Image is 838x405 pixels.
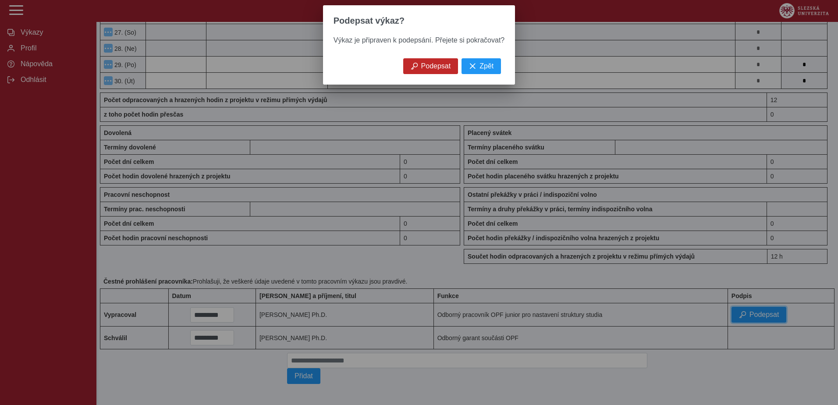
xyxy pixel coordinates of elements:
span: Podepsat výkaz? [334,16,405,26]
span: Výkaz je připraven k podepsání. Přejete si pokračovat? [334,36,504,44]
span: Podepsat [421,62,451,70]
span: Zpět [479,62,494,70]
button: Podepsat [403,58,458,74]
button: Zpět [462,58,501,74]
